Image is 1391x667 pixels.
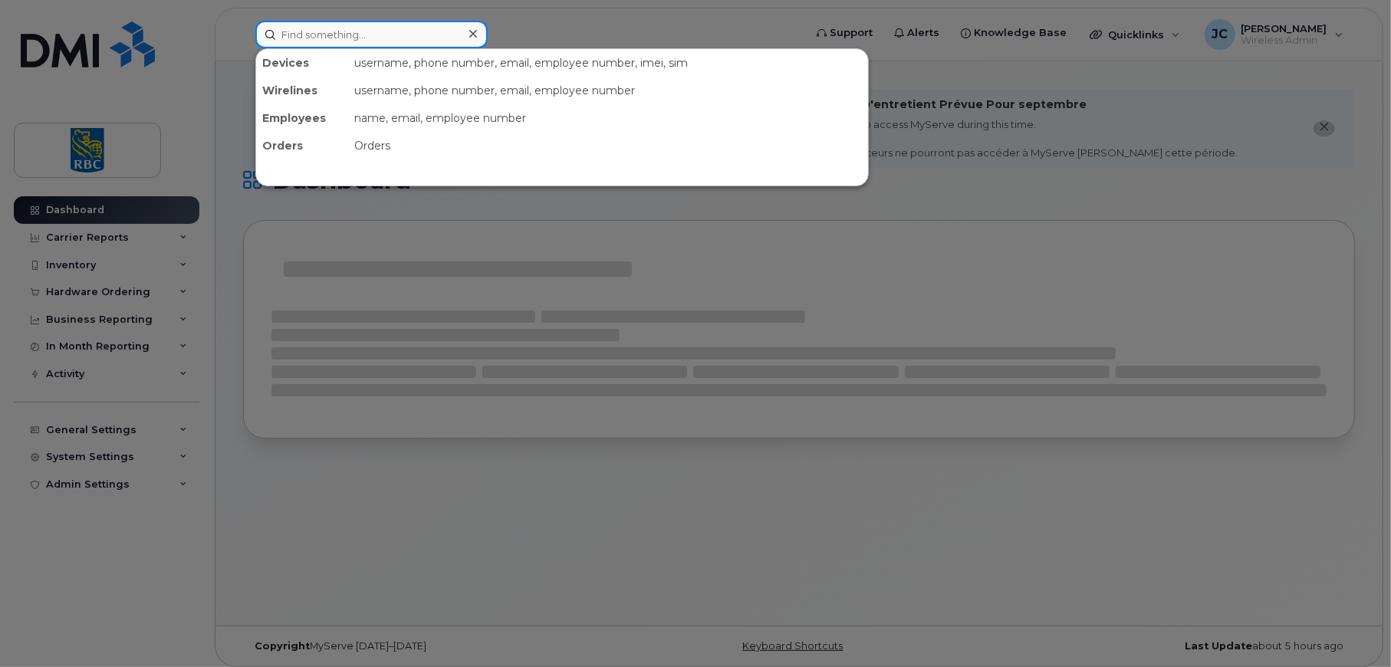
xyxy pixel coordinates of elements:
div: Wirelines [256,77,348,104]
div: Orders [256,132,348,159]
div: Employees [256,104,348,132]
div: username, phone number, email, employee number [348,77,868,104]
div: Orders [348,132,868,159]
div: Devices [256,49,348,77]
div: username, phone number, email, employee number, imei, sim [348,49,868,77]
div: name, email, employee number [348,104,868,132]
